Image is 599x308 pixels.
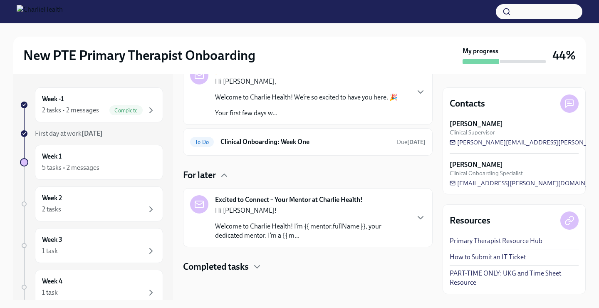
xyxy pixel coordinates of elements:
[20,145,163,180] a: Week 15 tasks • 2 messages
[20,87,163,122] a: Week -12 tasks • 2 messagesComplete
[42,246,58,256] div: 1 task
[552,48,576,63] h3: 44%
[42,194,62,203] h6: Week 2
[215,93,398,102] p: Welcome to Charlie Health! We’re so excited to have you here. 🎉
[183,261,249,273] h4: Completed tasks
[23,47,255,64] h2: New PTE Primary Therapist Onboarding
[17,5,63,18] img: CharlieHealth
[450,236,542,246] a: Primary Therapist Resource Hub
[463,47,498,56] strong: My progress
[20,270,163,305] a: Week 41 task
[35,129,103,137] span: First day at work
[397,138,426,146] span: August 23rd, 2025 10:00
[190,135,426,149] a: To DoClinical Onboarding: Week OneDue[DATE]
[215,206,409,215] p: Hi [PERSON_NAME]!
[20,129,163,138] a: First day at work[DATE]
[215,195,363,204] strong: Excited to Connect – Your Mentor at Charlie Health!
[183,261,433,273] div: Completed tasks
[190,139,214,145] span: To Do
[450,269,579,287] a: PART-TIME ONLY: UKG and Time Sheet Resource
[42,152,62,161] h6: Week 1
[450,160,503,169] strong: [PERSON_NAME]
[42,288,58,297] div: 1 task
[20,228,163,263] a: Week 31 task
[450,214,490,227] h4: Resources
[215,109,398,118] p: Your first few days w...
[82,129,103,137] strong: [DATE]
[183,169,216,181] h4: For later
[215,222,409,240] p: Welcome to Charlie Health! I’m {{ mentor.fullName }}, your dedicated mentor. I’m a {{ m...
[42,235,62,244] h6: Week 3
[450,129,495,137] span: Clinical Supervisor
[42,205,61,214] div: 2 tasks
[450,97,485,110] h4: Contacts
[450,169,523,177] span: Clinical Onboarding Specialist
[220,137,390,147] h6: Clinical Onboarding: Week One
[20,186,163,221] a: Week 22 tasks
[215,77,398,86] p: Hi [PERSON_NAME],
[450,253,526,262] a: How to Submit an IT Ticket
[42,94,64,104] h6: Week -1
[42,106,99,115] div: 2 tasks • 2 messages
[42,277,62,286] h6: Week 4
[109,107,143,114] span: Complete
[42,163,99,172] div: 5 tasks • 2 messages
[183,169,433,181] div: For later
[450,119,503,129] strong: [PERSON_NAME]
[397,139,426,146] span: Due
[407,139,426,146] strong: [DATE]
